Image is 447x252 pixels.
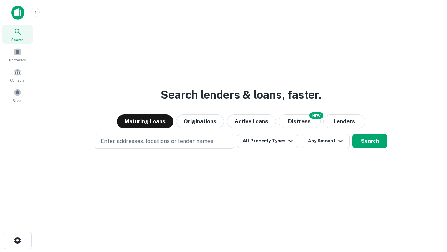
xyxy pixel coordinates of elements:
[11,6,24,20] img: capitalize-icon.png
[2,25,33,44] a: Search
[323,114,365,128] button: Lenders
[2,45,33,64] a: Borrowers
[10,77,24,83] span: Contacts
[117,114,173,128] button: Maturing Loans
[101,137,213,146] p: Enter addresses, locations or lender names
[227,114,276,128] button: Active Loans
[9,57,26,63] span: Borrowers
[2,65,33,84] a: Contacts
[13,98,23,103] span: Saved
[301,134,350,148] button: Any Amount
[95,134,234,149] button: Enter addresses, locations or lender names
[237,134,298,148] button: All Property Types
[176,114,224,128] button: Originations
[279,114,321,128] button: Search distressed loans with lien and other non-mortgage details.
[352,134,387,148] button: Search
[161,86,321,103] h3: Search lenders & loans, faster.
[11,37,24,42] span: Search
[309,112,323,119] div: NEW
[2,86,33,105] a: Saved
[412,196,447,230] iframe: Chat Widget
